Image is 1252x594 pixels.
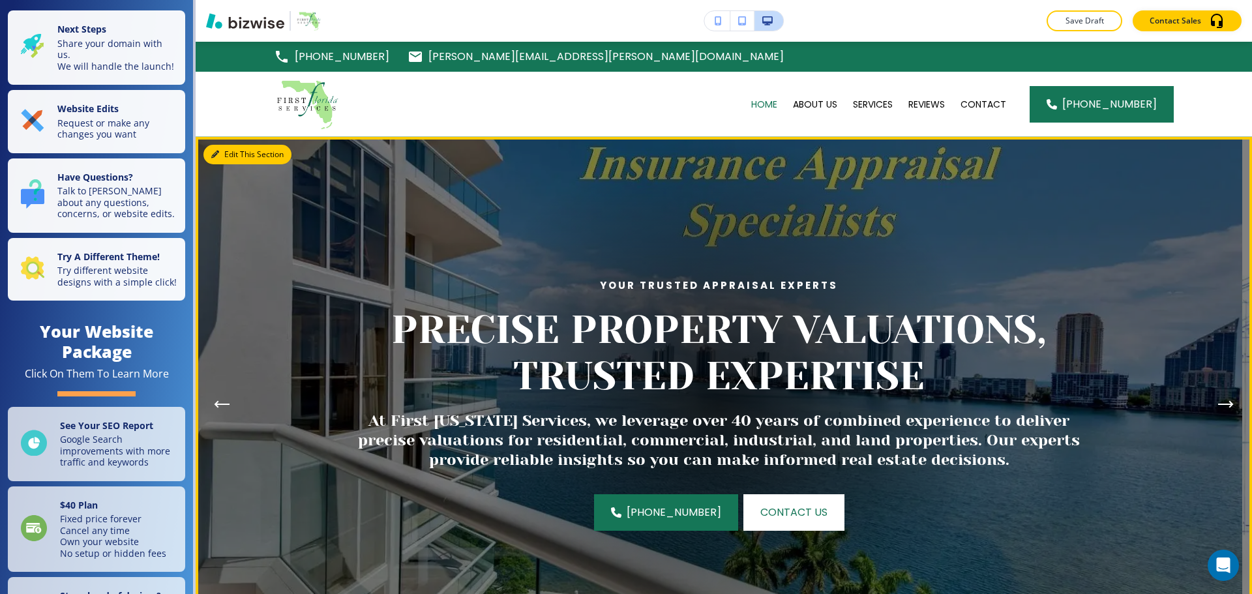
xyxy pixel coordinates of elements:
button: Next Hero Image [1213,391,1239,417]
a: [PERSON_NAME][EMAIL_ADDRESS][PERSON_NAME][DOMAIN_NAME] [408,47,784,67]
strong: Next Steps [57,23,106,35]
div: Click On Them To Learn More [25,367,169,381]
a: $40 PlanFixed price foreverCancel any timeOwn your websiteNo setup or hidden fees [8,486,185,572]
p: CONTACT [961,98,1006,111]
button: Edit This Section [203,145,291,164]
strong: See Your SEO Report [60,419,153,432]
button: Have Questions?Talk to [PERSON_NAME] about any questions, concerns, or website edits. [8,158,185,233]
p: Talk to [PERSON_NAME] about any questions, concerns, or website edits. [57,185,177,220]
img: First Florida Services [274,76,340,131]
button: Previous Hero Image [209,391,235,417]
button: Next StepsShare your domain with us.We will handle the launch! [8,10,185,85]
a: [PHONE_NUMBER] [594,494,738,531]
a: See Your SEO ReportGoogle Search improvements with more traffic and keywords [8,407,185,481]
p: Request or make any changes you want [57,117,177,140]
p: Try different website designs with a simple click! [57,265,177,288]
p: At First [US_STATE] Services, we leverage over 40 years of combined experience to deliver precise... [348,411,1090,469]
p: Fixed price forever Cancel any time Own your website No setup or hidden fees [60,513,166,559]
button: Try A Different Theme!Try different website designs with a simple click! [8,238,185,301]
div: Open Intercom Messenger [1208,550,1239,581]
p: Your Trusted Appraisal Experts [348,278,1090,293]
strong: Try A Different Theme! [57,250,160,263]
p: HOME [751,98,777,111]
span: CONTACT US [760,505,827,520]
div: Previous Slide [209,391,235,417]
img: Bizwise Logo [206,13,284,29]
button: CONTACT US [743,494,844,531]
div: Next Slide [1213,391,1239,417]
p: Contact Sales [1150,15,1201,27]
a: [PHONE_NUMBER] [274,47,389,67]
p: SERVICES [853,98,893,111]
p: Google Search improvements with more traffic and keywords [60,434,177,468]
a: [PHONE_NUMBER] [1030,86,1174,123]
p: [PERSON_NAME][EMAIL_ADDRESS][PERSON_NAME][DOMAIN_NAME] [428,47,784,67]
strong: Website Edits [57,102,119,115]
img: Your Logo [296,10,321,31]
button: Website EditsRequest or make any changes you want [8,90,185,153]
button: Contact Sales [1133,10,1242,31]
p: PRECISE PROPERTY VALUATIONS, TRUSTED EXPERTISE [348,306,1090,399]
strong: Have Questions? [57,171,133,183]
p: [PHONE_NUMBER] [295,47,389,67]
button: Save Draft [1047,10,1122,31]
h4: Your Website Package [8,321,185,362]
p: Save Draft [1064,15,1105,27]
p: Share your domain with us. We will handle the launch! [57,38,177,72]
span: [PHONE_NUMBER] [627,505,721,520]
span: [PHONE_NUMBER] [1062,97,1157,112]
p: REVIEWS [908,98,945,111]
strong: $ 40 Plan [60,499,98,511]
p: ABOUT US [793,98,837,111]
